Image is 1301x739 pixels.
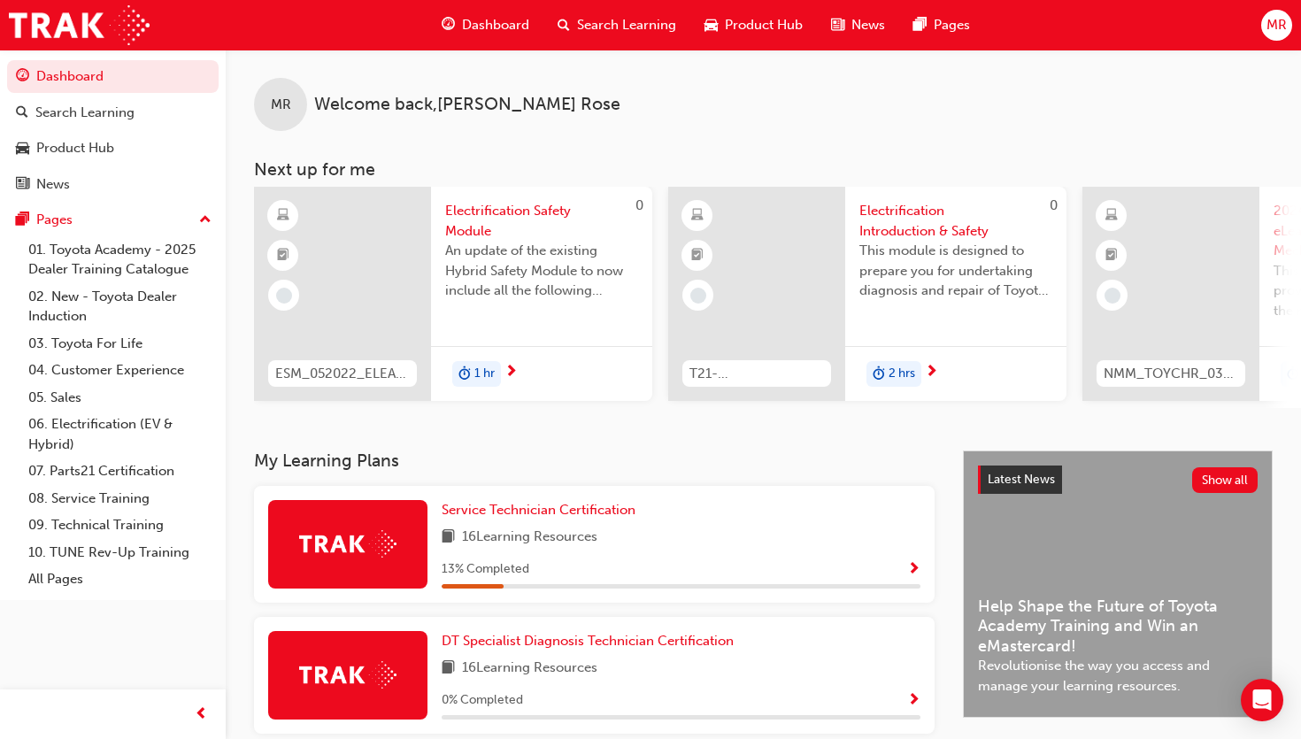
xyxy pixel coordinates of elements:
span: Dashboard [462,15,529,35]
a: Search Learning [7,96,219,129]
div: Product Hub [36,138,114,158]
a: 04. Customer Experience [21,357,219,384]
span: Latest News [988,472,1055,487]
img: Trak [9,5,150,45]
a: 0T21-FOD_HVIS_PREREQElectrification Introduction & SafetyThis module is designed to prepare you f... [668,187,1066,401]
span: 16 Learning Resources [462,527,597,549]
span: learningResourceType_ELEARNING-icon [1105,204,1118,227]
span: An update of the existing Hybrid Safety Module to now include all the following electrification v... [445,241,638,301]
a: car-iconProduct Hub [690,7,817,43]
a: 05. Sales [21,384,219,412]
span: news-icon [831,14,844,36]
span: news-icon [16,177,29,193]
span: car-icon [704,14,718,36]
a: Dashboard [7,60,219,93]
span: guage-icon [442,14,455,36]
span: learningRecordVerb_NONE-icon [1105,288,1120,304]
a: 09. Technical Training [21,512,219,539]
a: Service Technician Certification [442,500,643,520]
span: Product Hub [725,15,803,35]
a: 01. Toyota Academy - 2025 Dealer Training Catalogue [21,236,219,283]
a: Latest NewsShow all [978,466,1258,494]
span: booktick-icon [691,244,704,267]
span: T21-FOD_HVIS_PREREQ [689,364,824,384]
span: NMM_TOYCHR_032024_MODULE_1 [1104,364,1238,384]
span: Show Progress [907,562,920,578]
span: car-icon [16,141,29,157]
a: 0ESM_052022_ELEARNElectrification Safety ModuleAn update of the existing Hybrid Safety Module to ... [254,187,652,401]
span: 0 [635,197,643,213]
button: Show all [1192,467,1259,493]
button: DashboardSearch LearningProduct HubNews [7,57,219,204]
a: DT Specialist Diagnosis Technician Certification [442,631,741,651]
span: Help Shape the Future of Toyota Academy Training and Win an eMastercard! [978,597,1258,657]
img: Trak [299,530,396,558]
span: guage-icon [16,69,29,85]
span: Electrification Introduction & Safety [859,201,1052,241]
button: MR [1261,10,1292,41]
span: up-icon [199,209,212,232]
div: Open Intercom Messenger [1241,679,1283,721]
span: News [851,15,885,35]
span: Revolutionise the way you access and manage your learning resources. [978,656,1258,696]
a: News [7,168,219,201]
a: guage-iconDashboard [427,7,543,43]
span: learningResourceType_ELEARNING-icon [277,204,289,227]
span: next-icon [925,365,938,381]
span: Welcome back , [PERSON_NAME] Rose [314,95,620,115]
a: news-iconNews [817,7,899,43]
a: 06. Electrification (EV & Hybrid) [21,411,219,458]
span: learningResourceType_ELEARNING-icon [691,204,704,227]
span: 1 hr [474,364,495,384]
span: pages-icon [913,14,927,36]
span: search-icon [558,14,570,36]
a: pages-iconPages [899,7,984,43]
span: booktick-icon [277,244,289,267]
a: Latest NewsShow allHelp Shape the Future of Toyota Academy Training and Win an eMastercard!Revolu... [963,450,1273,718]
button: Pages [7,204,219,236]
span: 16 Learning Resources [462,658,597,680]
a: 02. New - Toyota Dealer Induction [21,283,219,330]
button: Show Progress [907,689,920,712]
span: 13 % Completed [442,559,529,580]
span: search-icon [16,105,28,121]
img: Trak [299,661,396,689]
span: 0 % Completed [442,690,523,711]
div: News [36,174,70,195]
span: Search Learning [577,15,676,35]
span: duration-icon [873,363,885,386]
span: Show Progress [907,693,920,709]
span: MR [1266,15,1287,35]
span: 2 hrs [889,364,915,384]
span: 0 [1050,197,1058,213]
span: DT Specialist Diagnosis Technician Certification [442,633,734,649]
a: 03. Toyota For Life [21,330,219,358]
span: Service Technician Certification [442,502,635,518]
span: booktick-icon [1105,244,1118,267]
span: book-icon [442,527,455,549]
a: 10. TUNE Rev-Up Training [21,539,219,566]
a: search-iconSearch Learning [543,7,690,43]
a: 07. Parts21 Certification [21,458,219,485]
span: This module is designed to prepare you for undertaking diagnosis and repair of Toyota & Lexus Ele... [859,241,1052,301]
div: Search Learning [35,103,135,123]
button: Show Progress [907,558,920,581]
span: duration-icon [458,363,471,386]
span: Electrification Safety Module [445,201,638,241]
span: book-icon [442,658,455,680]
h3: Next up for me [226,159,1301,180]
div: Pages [36,210,73,230]
span: pages-icon [16,212,29,228]
span: duration-icon [1287,363,1299,386]
a: 08. Service Training [21,485,219,512]
a: Product Hub [7,132,219,165]
span: prev-icon [195,704,208,726]
a: All Pages [21,566,219,593]
span: ESM_052022_ELEARN [275,364,410,384]
span: MR [271,95,291,115]
h3: My Learning Plans [254,450,935,471]
span: learningRecordVerb_NONE-icon [690,288,706,304]
span: next-icon [504,365,518,381]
